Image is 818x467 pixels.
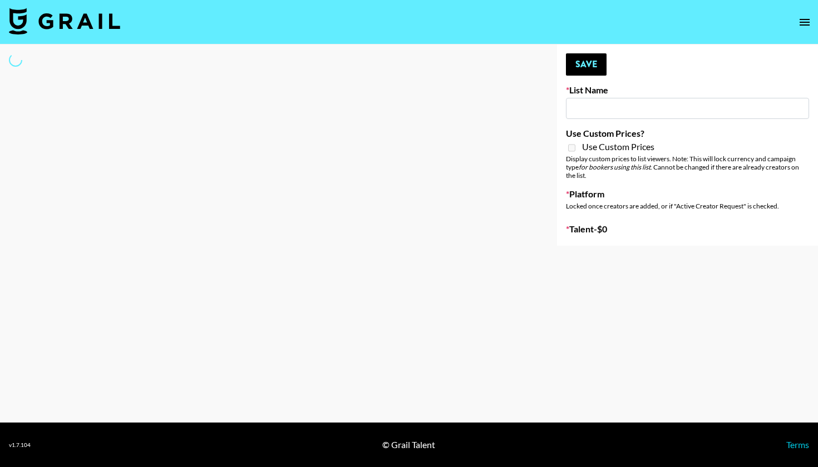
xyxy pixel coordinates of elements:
span: Use Custom Prices [582,141,654,152]
a: Terms [786,439,809,450]
img: Grail Talent [9,8,120,34]
div: Locked once creators are added, or if "Active Creator Request" is checked. [566,202,809,210]
label: List Name [566,85,809,96]
button: Save [566,53,607,76]
em: for bookers using this list [579,163,651,171]
div: v 1.7.104 [9,441,31,449]
div: Display custom prices to list viewers. Note: This will lock currency and campaign type . Cannot b... [566,155,809,180]
label: Platform [566,188,809,200]
button: open drawer [794,11,816,33]
div: © Grail Talent [382,439,435,450]
label: Talent - $ 0 [566,223,809,235]
label: Use Custom Prices? [566,128,809,139]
